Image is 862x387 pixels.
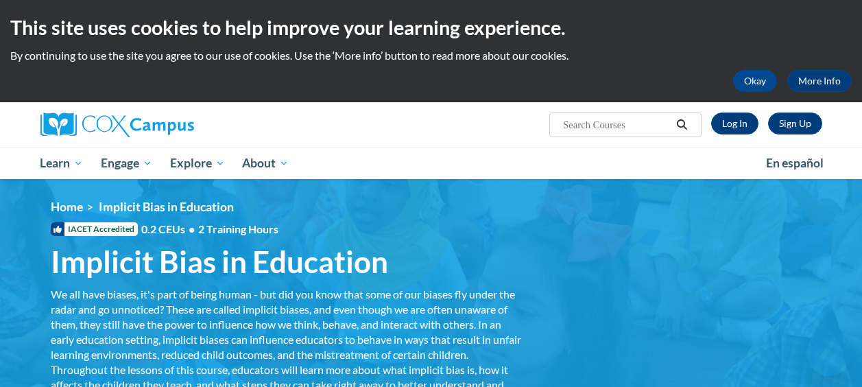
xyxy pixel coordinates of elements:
span: IACET Accredited [51,222,138,236]
a: Cox Campus [40,113,287,137]
a: Log In [711,113,758,134]
iframe: Button to launch messaging window [807,332,851,376]
span: 0.2 CEUs [141,222,278,237]
a: About [233,148,298,179]
span: 2 Training Hours [198,222,278,235]
img: Cox Campus [40,113,194,137]
input: Search Courses [562,117,671,133]
a: Home [51,200,83,214]
a: Learn [32,148,93,179]
span: Explore [170,155,225,172]
span: Implicit Bias in Education [51,244,388,280]
a: Engage [92,148,161,179]
p: By continuing to use the site you agree to our use of cookies. Use the ‘More info’ button to read... [10,48,852,63]
a: More Info [787,70,852,92]
a: Register [768,113,822,134]
div: Main menu [30,148,833,179]
a: Explore [161,148,234,179]
span: • [189,222,195,235]
span: Implicit Bias in Education [99,200,234,214]
span: About [242,155,289,172]
button: Okay [733,70,777,92]
button: Search [671,117,692,133]
a: En español [757,149,833,178]
span: Learn [40,155,83,172]
span: Engage [101,155,152,172]
h2: This site uses cookies to help improve your learning experience. [10,14,852,41]
span: En español [766,156,824,170]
